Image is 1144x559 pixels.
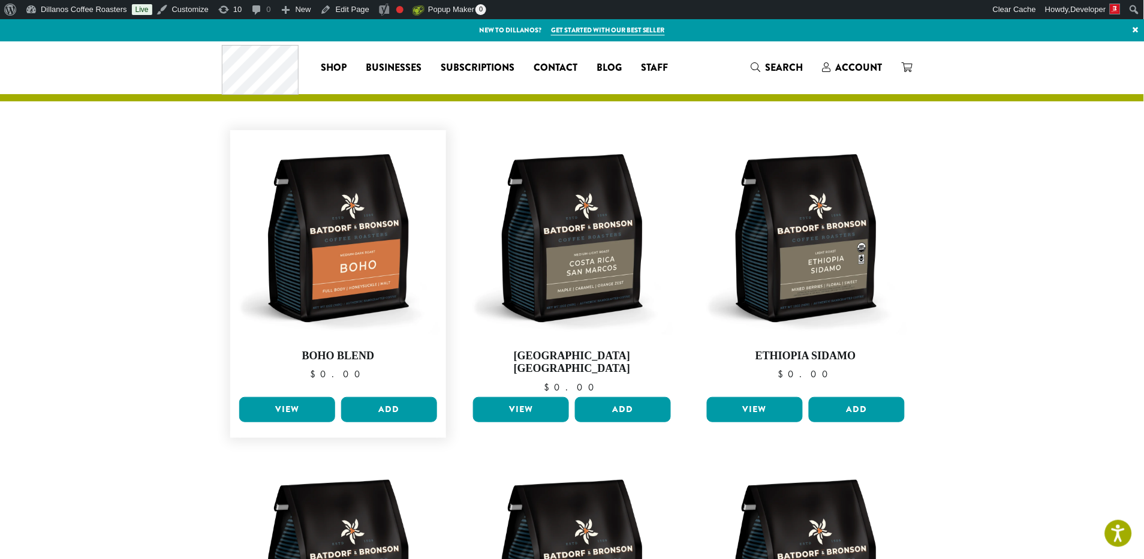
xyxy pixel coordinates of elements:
[778,368,788,380] span: $
[132,4,152,15] a: Live
[470,350,674,375] h4: [GEOGRAPHIC_DATA] [GEOGRAPHIC_DATA]
[575,397,671,422] button: Add
[475,4,486,15] span: 0
[321,61,347,76] span: Shop
[473,397,569,422] a: View
[544,381,554,393] span: $
[312,58,357,77] a: Shop
[597,61,622,76] span: Blog
[1071,5,1106,14] span: Developer
[742,58,813,77] a: Search
[707,397,803,422] a: View
[1128,19,1144,41] a: ×
[396,6,404,13] div: Focus keyphrase not set
[642,61,669,76] span: Staff
[239,397,335,422] a: View
[704,136,908,392] a: Ethiopia Sidamo $0.00
[778,368,833,380] bdi: 0.00
[632,58,678,77] a: Staff
[310,368,320,380] span: $
[836,61,883,74] span: Account
[236,136,440,340] img: BB-12oz-Boho-Stock.webp
[704,136,908,340] img: BB-12oz-FTO-Ethiopia-Sidamo-Stock.webp
[236,350,440,363] h4: Boho Blend
[704,350,908,363] h4: Ethiopia Sidamo
[551,25,665,35] a: Get started with our best seller
[341,397,437,422] button: Add
[366,61,422,76] span: Businesses
[470,136,674,340] img: BB-12oz-Costa-Rica-San-Marcos-Stock.webp
[470,136,674,392] a: [GEOGRAPHIC_DATA] [GEOGRAPHIC_DATA] $0.00
[766,61,803,74] span: Search
[534,61,578,76] span: Contact
[236,136,440,392] a: Boho Blend $0.00
[544,381,600,393] bdi: 0.00
[809,397,905,422] button: Add
[441,61,515,76] span: Subscriptions
[310,368,366,380] bdi: 0.00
